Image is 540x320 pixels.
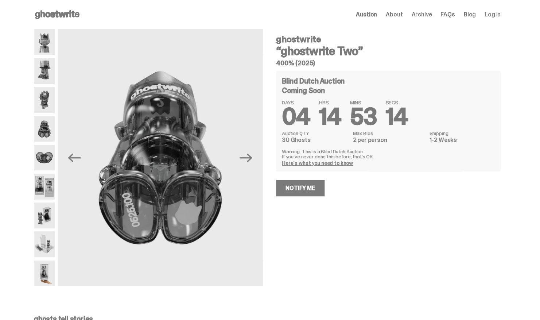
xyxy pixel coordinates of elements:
img: ghostwrite_Two_Media_1.png [34,29,55,55]
button: Previous [66,150,82,166]
a: Log in [485,12,501,18]
img: ghostwrite_Two_Media_6.png [34,116,55,142]
dd: 1-2 Weeks [430,137,495,143]
img: ghostwrite_Two_Media_11.png [34,203,55,228]
img: ghostwrite_Two_Media_14.png [34,261,55,286]
span: SECS [385,100,408,105]
h5: 400% (2025) [276,60,501,66]
span: HRS [319,100,341,105]
img: ghostwrite_Two_Media_5.png [34,87,55,113]
a: Auction [356,12,377,18]
span: DAYS [282,100,310,105]
span: 53 [350,101,377,132]
button: Next [238,150,254,166]
img: ghostwrite_Two_Media_6.png [58,29,263,286]
a: FAQs [440,12,455,18]
div: Coming Soon [282,87,495,94]
span: 14 [385,101,408,132]
dd: 2 per person [353,137,425,143]
img: ghostwrite_Two_Media_13.png [34,231,55,257]
img: ghostwrite_Two_Media_10.png [34,174,55,200]
span: MINS [350,100,377,105]
p: Warning: This is a Blind Dutch Auction. If you’ve never done this before, that’s OK. [282,149,495,159]
dt: Shipping [430,131,495,136]
dt: Max Bids [353,131,425,136]
a: About [386,12,403,18]
h4: Blind Dutch Auction [282,77,345,85]
img: ghostwrite_Two_Media_3.png [34,58,55,84]
dt: Auction QTY [282,131,348,136]
h3: “ghostwrite Two” [276,45,501,57]
a: Notify Me [276,180,325,196]
img: ghostwrite_Two_Media_8.png [34,145,55,171]
h4: ghostwrite [276,35,501,44]
a: Archive [411,12,432,18]
a: Here's what you need to know [282,160,353,166]
span: 04 [282,101,310,132]
a: Blog [464,12,476,18]
span: 14 [319,101,341,132]
dd: 30 Ghosts [282,137,348,143]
